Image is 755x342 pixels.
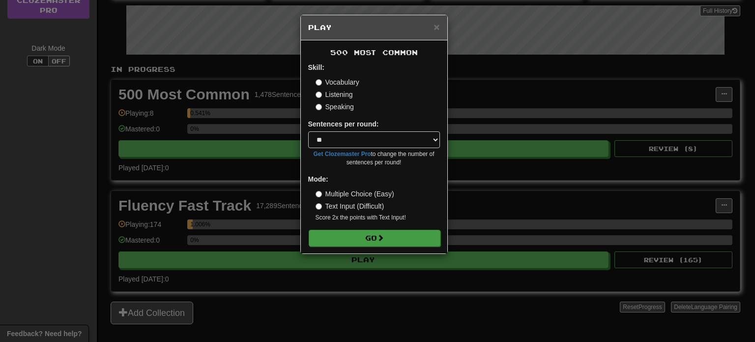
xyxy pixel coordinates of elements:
span: × [434,21,439,32]
strong: Mode: [308,175,328,183]
label: Listening [316,90,353,99]
input: Text Input (Difficult) [316,203,322,210]
span: 500 Most Common [330,48,418,57]
input: Multiple Choice (Easy) [316,191,322,197]
a: Get Clozemaster Pro [314,151,371,157]
input: Listening [316,92,322,98]
label: Text Input (Difficult) [316,201,384,211]
label: Multiple Choice (Easy) [316,189,394,199]
small: Score 2x the points with Text Input ! [316,214,440,222]
label: Speaking [316,102,354,112]
input: Speaking [316,104,322,110]
input: Vocabulary [316,79,322,86]
label: Vocabulary [316,77,359,87]
label: Sentences per round: [308,119,379,129]
h5: Play [308,23,440,32]
button: Go [309,230,440,247]
strong: Skill: [308,63,324,71]
button: Close [434,22,439,32]
small: to change the number of sentences per round! [308,150,440,167]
